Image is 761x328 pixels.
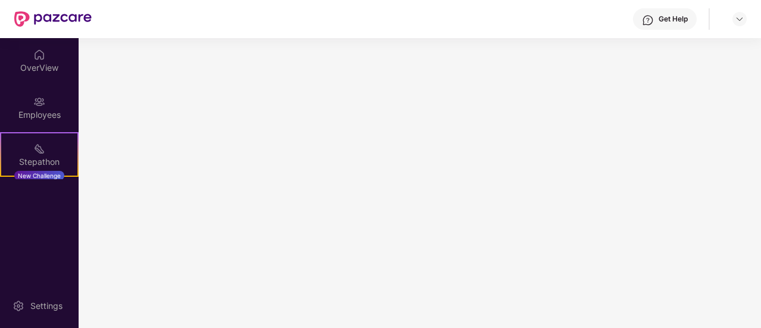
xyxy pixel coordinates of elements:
[659,14,688,24] div: Get Help
[33,96,45,108] img: svg+xml;base64,PHN2ZyBpZD0iRW1wbG95ZWVzIiB4bWxucz0iaHR0cDovL3d3dy53My5vcmcvMjAwMC9zdmciIHdpZHRoPS...
[14,171,64,180] div: New Challenge
[33,143,45,155] img: svg+xml;base64,PHN2ZyB4bWxucz0iaHR0cDovL3d3dy53My5vcmcvMjAwMC9zdmciIHdpZHRoPSIyMSIgaGVpZ2h0PSIyMC...
[735,14,744,24] img: svg+xml;base64,PHN2ZyBpZD0iRHJvcGRvd24tMzJ4MzIiIHhtbG5zPSJodHRwOi8vd3d3LnczLm9yZy8yMDAwL3N2ZyIgd2...
[642,14,654,26] img: svg+xml;base64,PHN2ZyBpZD0iSGVscC0zMngzMiIgeG1sbnM9Imh0dHA6Ly93d3cudzMub3JnLzIwMDAvc3ZnIiB3aWR0aD...
[13,300,24,312] img: svg+xml;base64,PHN2ZyBpZD0iU2V0dGluZy0yMHgyMCIgeG1sbnM9Imh0dHA6Ly93d3cudzMub3JnLzIwMDAvc3ZnIiB3aW...
[1,156,77,168] div: Stepathon
[27,300,66,312] div: Settings
[33,49,45,61] img: svg+xml;base64,PHN2ZyBpZD0iSG9tZSIgeG1sbnM9Imh0dHA6Ly93d3cudzMub3JnLzIwMDAvc3ZnIiB3aWR0aD0iMjAiIG...
[14,11,92,27] img: New Pazcare Logo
